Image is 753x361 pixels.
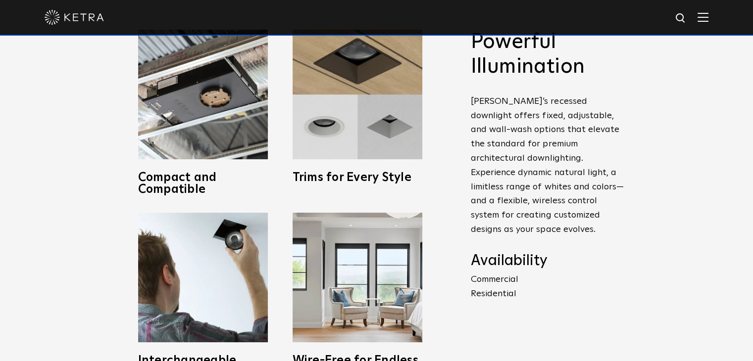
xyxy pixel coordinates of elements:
[138,30,268,159] img: compact-and-copatible
[471,94,624,237] p: [PERSON_NAME]’s recessed downlight offers fixed, adjustable, and wall-wash options that elevate t...
[698,12,708,22] img: Hamburger%20Nav.svg
[471,30,624,80] h2: Powerful Illumination
[138,213,268,342] img: D3_OpticSwap
[293,172,422,183] h3: Trims for Every Style
[138,172,268,195] h3: Compact and Compatible
[45,10,104,25] img: ketra-logo-2019-white
[293,30,422,159] img: trims-for-every-style
[675,12,687,25] img: search icon
[293,213,422,342] img: D3_WV_Bedroom
[471,252,624,271] h4: Availability
[471,272,624,301] p: Commercial Residential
